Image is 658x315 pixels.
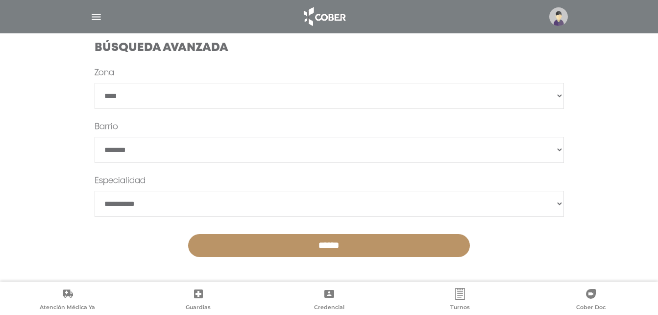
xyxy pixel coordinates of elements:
[95,121,118,133] label: Barrio
[450,304,470,313] span: Turnos
[186,304,211,313] span: Guardias
[394,288,525,313] a: Turnos
[95,67,114,79] label: Zona
[576,304,606,313] span: Cober Doc
[133,288,264,313] a: Guardias
[298,5,350,28] img: logo_cober_home-white.png
[2,288,133,313] a: Atención Médica Ya
[314,304,344,313] span: Credencial
[90,11,102,23] img: Cober_menu-lines-white.svg
[95,175,146,187] label: Especialidad
[95,41,564,55] h4: Búsqueda Avanzada
[40,304,95,313] span: Atención Médica Ya
[549,7,568,26] img: profile-placeholder.svg
[525,288,656,313] a: Cober Doc
[264,288,394,313] a: Credencial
